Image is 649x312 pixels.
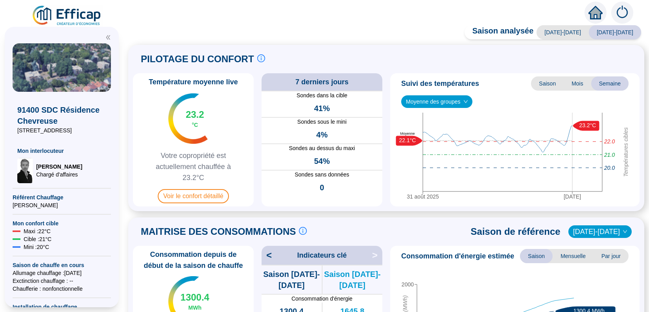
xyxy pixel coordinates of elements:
span: 2022-2023 [573,226,627,238]
span: Saison [DATE]-[DATE] [323,269,383,291]
span: Maxi : 22 °C [24,227,51,235]
span: Par jour [594,249,629,263]
span: Indicateurs clé [297,250,347,261]
span: Chaufferie : non fonctionnelle [13,285,111,293]
span: PILOTAGE DU CONFORT [141,53,254,65]
span: home [588,6,603,20]
span: Mois [564,76,591,91]
img: indicateur températures [168,93,208,144]
span: info-circle [299,227,307,235]
span: Saison de chauffe en cours [13,261,111,269]
span: Moyenne des groupes [406,96,468,108]
span: Mon confort cible [13,219,111,227]
span: 54% [314,156,330,167]
tspan: Températures cibles [623,127,629,177]
span: [DATE]-[DATE] [537,25,589,39]
span: > [372,249,382,262]
span: < [262,249,272,262]
span: Mensuelle [553,249,594,263]
span: Suivi des températures [401,78,479,89]
span: Sondes dans la cible [262,91,382,100]
span: 4% [316,129,328,140]
span: 1300.4 [181,291,209,304]
span: down [623,229,627,234]
span: Sondes au dessus du maxi [262,144,382,152]
span: [PERSON_NAME] [36,163,82,171]
text: 23.2°C [579,122,596,128]
span: Saison analysée [465,25,534,39]
span: [PERSON_NAME] [13,201,111,209]
span: [STREET_ADDRESS] [17,126,106,134]
span: double-left [105,35,111,40]
span: Installation de chauffage [13,303,111,311]
span: Consommation d'énergie [262,295,382,303]
span: Chargé d'affaires [36,171,82,178]
tspan: 20.0 [604,165,615,171]
span: down [463,99,468,104]
img: Chargé d'affaires [17,158,33,183]
span: Allumage chauffage : [DATE] [13,269,111,277]
span: Consommation d'énergie estimée [401,251,514,262]
span: 23.2 [186,108,204,121]
span: MAITRISE DES CONSOMMATIONS [141,225,296,238]
span: Référent Chauffage [13,193,111,201]
img: alerts [611,2,633,24]
span: Voir le confort détaillé [158,189,229,203]
img: efficap energie logo [31,5,103,27]
tspan: 21.0 [604,152,615,158]
span: 41% [314,103,330,114]
span: Mon interlocuteur [17,147,106,155]
span: Sondes sans données [262,171,382,179]
text: 22.1°C [399,137,416,143]
tspan: [DATE] [564,193,581,200]
span: Cible : 21 °C [24,235,52,243]
text: Moyenne [400,132,415,136]
span: Température moyenne live [144,76,243,87]
span: Consommation depuis de début de la saison de chauffe [136,249,251,271]
tspan: 31 août 2025 [407,193,439,200]
span: Saison [531,76,564,91]
span: Sondes sous le mini [262,118,382,126]
span: Saison de référence [471,225,560,238]
span: Saison [DATE]-[DATE] [262,269,322,291]
span: Mini : 20 °C [24,243,49,251]
span: MWh [188,304,201,312]
span: info-circle [257,54,265,62]
span: [DATE]-[DATE] [589,25,641,39]
span: Semaine [591,76,629,91]
span: 91400 SDC Résidence Chevreuse [17,104,106,126]
tspan: 22.0 [604,138,615,145]
span: °C [192,121,198,129]
span: Exctinction chauffage : -- [13,277,111,285]
span: Votre copropriété est actuellement chauffée à 23.2°C [136,150,251,183]
span: Saison [520,249,553,263]
span: 7 derniers jours [295,76,348,87]
tspan: 2000 [402,281,414,288]
span: 0 [320,182,324,193]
